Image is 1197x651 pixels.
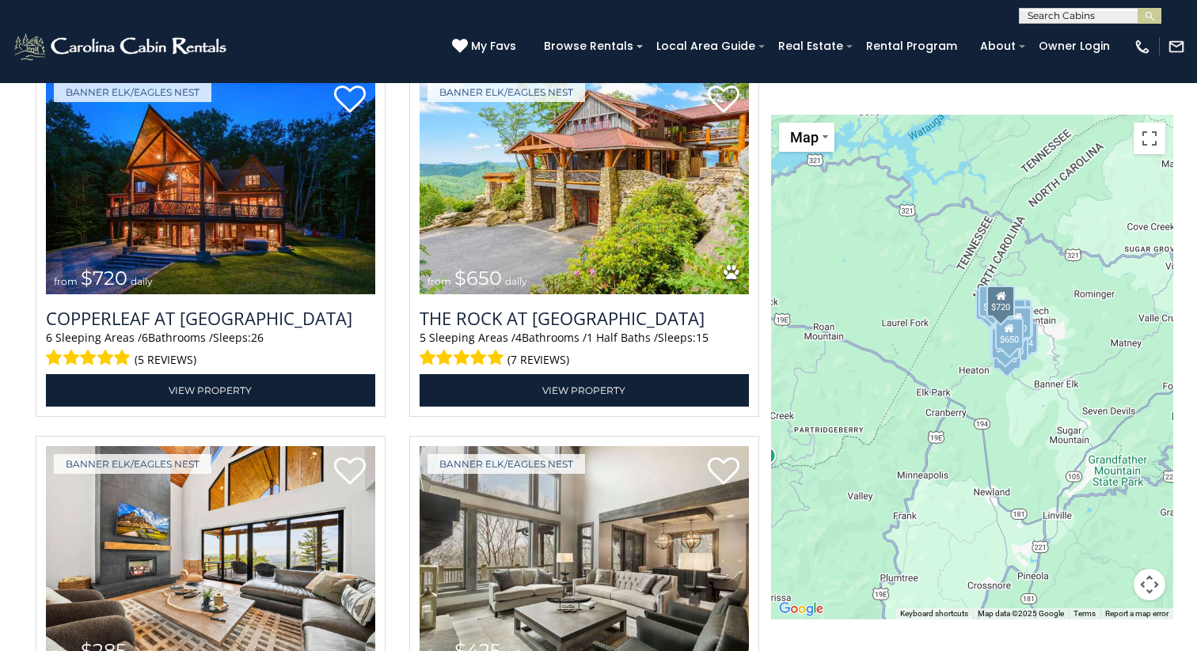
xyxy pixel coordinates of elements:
img: Google [775,599,827,619]
div: $720 [986,286,1015,317]
span: from [427,275,451,287]
div: $265 [978,286,1006,317]
a: View Property [46,374,375,407]
a: Banner Elk/Eagles Nest [427,82,585,102]
a: Copperleaf at Eagles Nest from $720 daily [46,74,375,295]
div: $285 [975,289,1004,320]
a: Add to favorites [708,456,739,489]
div: $230 [991,327,1020,359]
span: 4 [515,330,522,345]
h3: The Rock at Eagles Nest [420,306,749,330]
div: $650 [995,318,1024,350]
a: Copperleaf at [GEOGRAPHIC_DATA] [46,306,375,330]
div: $200 [1002,299,1031,331]
span: $720 [81,267,127,290]
span: 26 [251,330,264,345]
a: Real Estate [770,34,851,59]
h3: Copperleaf at Eagles Nest [46,306,375,330]
a: Banner Elk/Eagles Nest [54,454,211,474]
span: 1 Half Baths / [587,330,658,345]
div: Sleeping Areas / Bathrooms / Sleeps: [46,330,375,370]
a: The Rock at Eagles Nest from $650 daily [420,74,749,295]
span: My Favs [471,38,516,55]
div: $230 [1005,306,1033,338]
span: 6 [46,330,52,345]
button: Change map style [779,123,834,152]
span: 15 [696,330,709,345]
span: Map data ©2025 Google [978,609,1064,618]
button: Keyboard shortcuts [900,608,968,619]
span: from [54,275,78,287]
img: The Rock at Eagles Nest [420,74,749,295]
span: Map [790,129,819,146]
a: Banner Elk/Eagles Nest [427,454,585,474]
a: My Favs [452,38,520,55]
span: daily [505,275,527,287]
div: $215 [993,338,1021,369]
a: Add to favorites [334,84,366,117]
span: (7 reviews) [507,350,569,370]
a: Browse Rentals [536,34,641,59]
div: $305 [989,328,1017,360]
span: (5 reviews) [135,350,196,370]
a: The Rock at [GEOGRAPHIC_DATA] [420,306,749,330]
img: mail-regular-white.png [1168,38,1185,55]
span: 5 [420,330,426,345]
div: $230 [1003,307,1032,339]
a: Add to favorites [334,456,366,489]
span: $650 [454,267,502,290]
a: Rental Program [858,34,965,59]
a: Open this area in Google Maps (opens a new window) [775,599,827,619]
div: Sleeping Areas / Bathrooms / Sleeps: [420,330,749,370]
a: Add to favorites [708,84,739,117]
button: Map camera controls [1134,569,1165,600]
a: Owner Login [1031,34,1118,59]
img: phone-regular-white.png [1134,38,1151,55]
a: Local Area Guide [648,34,763,59]
a: View Property [420,374,749,407]
div: $424 [1009,322,1038,354]
span: 6 [142,330,148,345]
a: About [972,34,1024,59]
span: daily [131,275,153,287]
a: Banner Elk/Eagles Nest [54,82,211,102]
img: Copperleaf at Eagles Nest [46,74,375,295]
a: Report a map error [1105,609,1168,618]
button: Toggle fullscreen view [1134,123,1165,154]
a: Terms (opens in new tab) [1073,609,1096,618]
img: White-1-2.png [12,31,231,62]
div: $250 [1000,330,1028,361]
